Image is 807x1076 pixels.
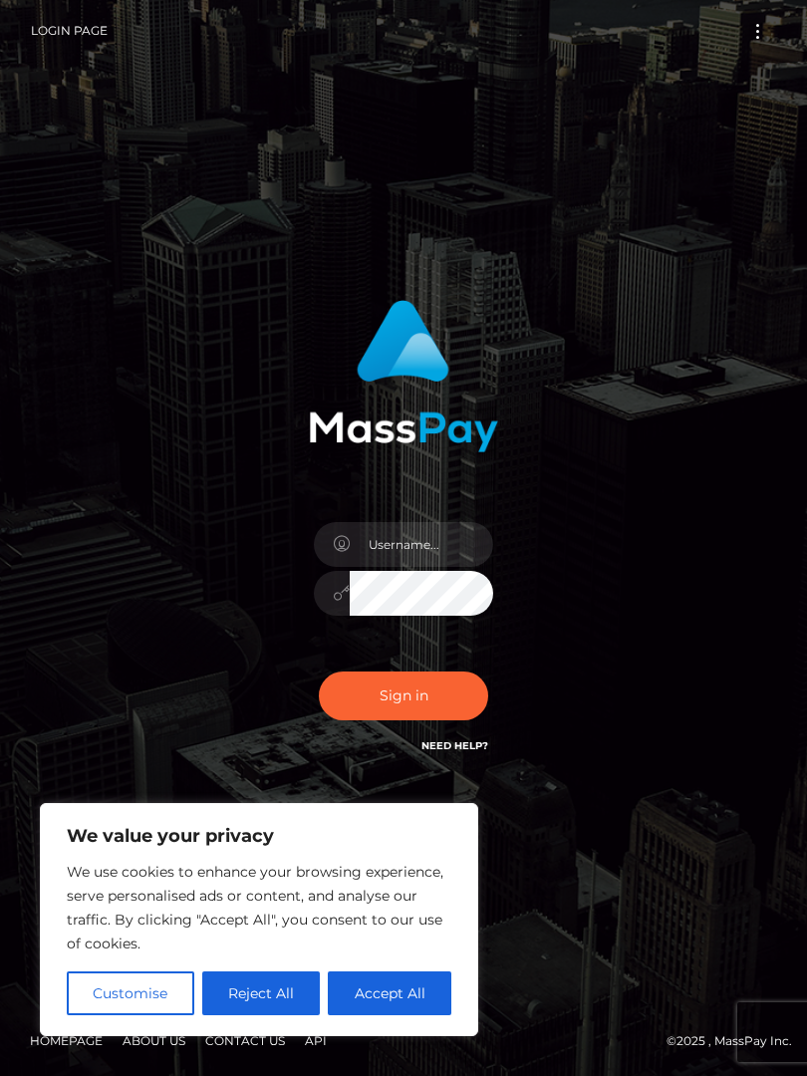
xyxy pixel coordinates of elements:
a: Login Page [31,10,108,52]
a: Contact Us [197,1025,293,1056]
button: Toggle navigation [739,18,776,45]
div: © 2025 , MassPay Inc. [15,1030,792,1052]
img: MassPay Login [309,300,498,452]
a: API [297,1025,335,1056]
p: We value your privacy [67,824,451,848]
button: Sign in [319,672,488,720]
a: Need Help? [421,739,488,752]
div: We value your privacy [40,803,478,1036]
button: Reject All [202,971,321,1015]
a: Homepage [22,1025,111,1056]
p: We use cookies to enhance your browsing experience, serve personalised ads or content, and analys... [67,860,451,955]
button: Customise [67,971,194,1015]
input: Username... [350,522,493,567]
a: About Us [115,1025,193,1056]
button: Accept All [328,971,451,1015]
